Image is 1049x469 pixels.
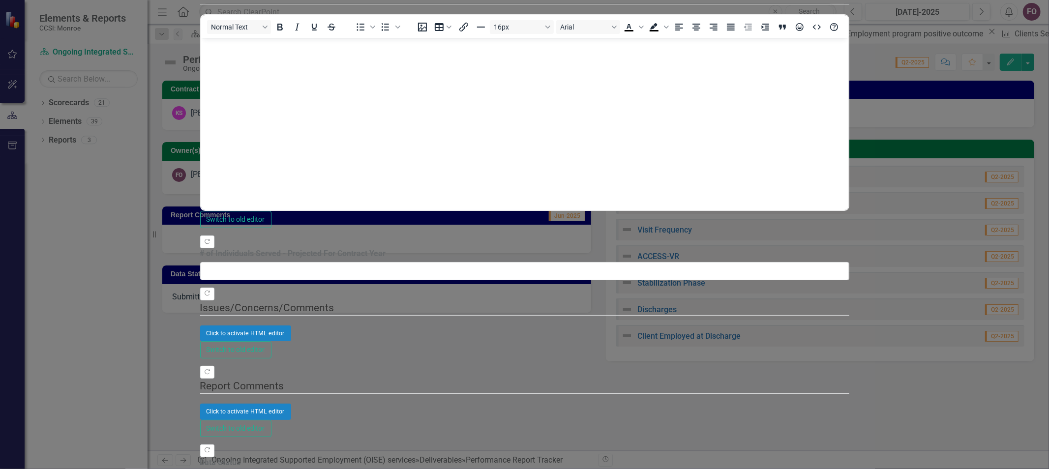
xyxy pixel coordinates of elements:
[688,20,705,34] button: Align center
[791,20,808,34] button: Emojis
[200,457,849,469] label: Data Status
[722,20,739,34] button: Justify
[201,38,848,210] iframe: Rich Text Area
[200,341,271,358] button: Switch to old editor
[705,20,722,34] button: Align right
[431,20,455,34] button: Table
[556,20,620,34] button: Font Arial
[494,23,542,31] span: 16px
[306,20,323,34] button: Underline
[490,20,554,34] button: Font size 16px
[646,20,670,34] div: Background color Black
[671,20,688,34] button: Align left
[809,20,825,34] button: HTML Editor
[200,248,849,260] label: # of Individuals Served - Projected For Contract Year
[200,379,849,394] legend: Report Comments
[473,20,489,34] button: Horizontal line
[323,20,340,34] button: Strikethrough
[200,211,271,228] button: Switch to old editor
[289,20,305,34] button: Italic
[826,20,842,34] button: Help
[740,20,756,34] button: Decrease indent
[455,20,472,34] button: Insert/edit link
[621,20,645,34] div: Text color Black
[200,300,849,316] legend: Issues/Concerns/Comments
[207,20,271,34] button: Block Normal Text
[560,23,608,31] span: Arial
[211,23,259,31] span: Normal Text
[414,20,431,34] button: Insert image
[774,20,791,34] button: Blockquote
[757,20,774,34] button: Increase indent
[200,325,291,341] button: Click to activate HTML editor
[200,404,291,419] button: Click to activate HTML editor
[352,20,377,34] div: Bullet list
[200,420,271,437] button: Switch to old editor
[377,20,402,34] div: Numbered list
[271,20,288,34] button: Bold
